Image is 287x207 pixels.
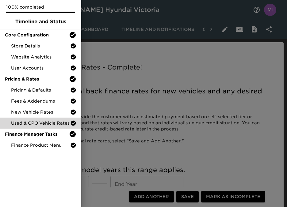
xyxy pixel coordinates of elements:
span: Timeline and Status [5,18,76,25]
span: Website Analytics [11,54,70,60]
span: Fees & Addendums [11,98,70,104]
span: Pricing & Defaults [11,87,70,93]
span: Store Details [11,43,70,49]
p: 100% completed [6,4,75,10]
span: Used & CPO Vehicle Rates [11,120,70,126]
span: Core Configuration [5,32,69,38]
span: User Accounts [11,65,70,71]
span: New Vehicle Rates [11,109,70,115]
span: Finance Product Menu [11,142,70,148]
span: Pricing & Rates [5,76,69,82]
span: Finance Manager Tasks [5,131,69,137]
